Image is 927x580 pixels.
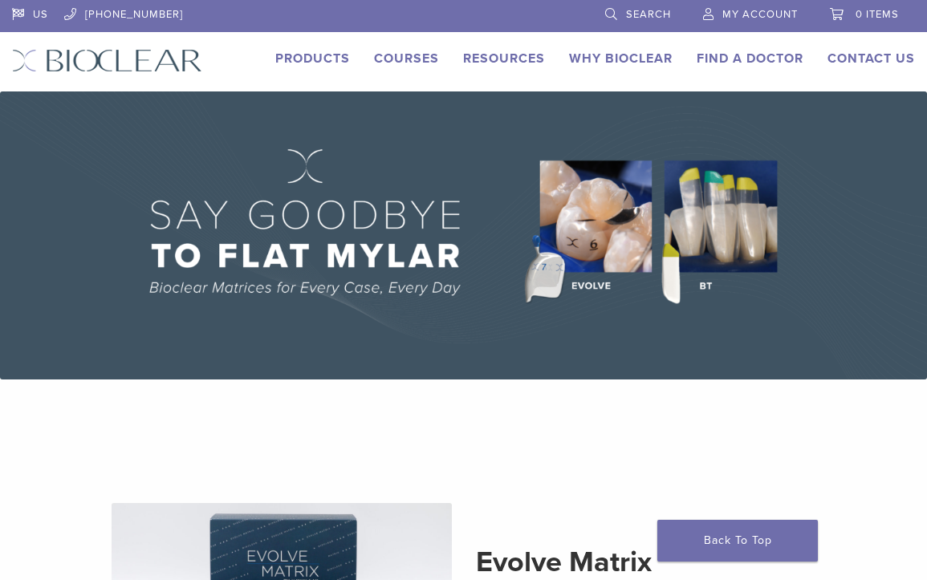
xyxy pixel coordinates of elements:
a: Courses [374,51,439,67]
a: Products [275,51,350,67]
a: Back To Top [657,520,818,562]
a: Resources [463,51,545,67]
a: Why Bioclear [569,51,673,67]
a: Find A Doctor [697,51,803,67]
a: Contact Us [827,51,915,67]
span: My Account [722,8,798,21]
img: Bioclear [12,49,202,72]
span: Search [626,8,671,21]
span: 0 items [856,8,899,21]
